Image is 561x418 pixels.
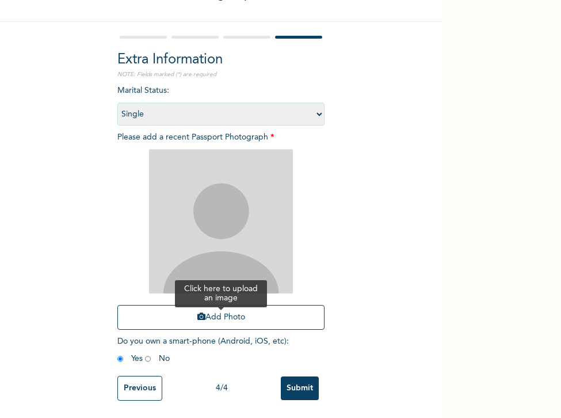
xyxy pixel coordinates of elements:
[117,337,289,363] span: Do you own a smart-phone (Android, iOS, etc) : Yes No
[117,50,325,70] h2: Extra Information
[117,305,325,330] button: Add Photo
[117,86,325,118] span: Marital Status :
[149,149,293,293] img: Crop
[117,133,325,336] span: Please add a recent Passport Photograph
[117,376,162,401] input: Previous
[162,382,281,394] div: 4 / 4
[117,70,325,79] p: NOTE: Fields marked (*) are required
[281,376,319,400] input: Submit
